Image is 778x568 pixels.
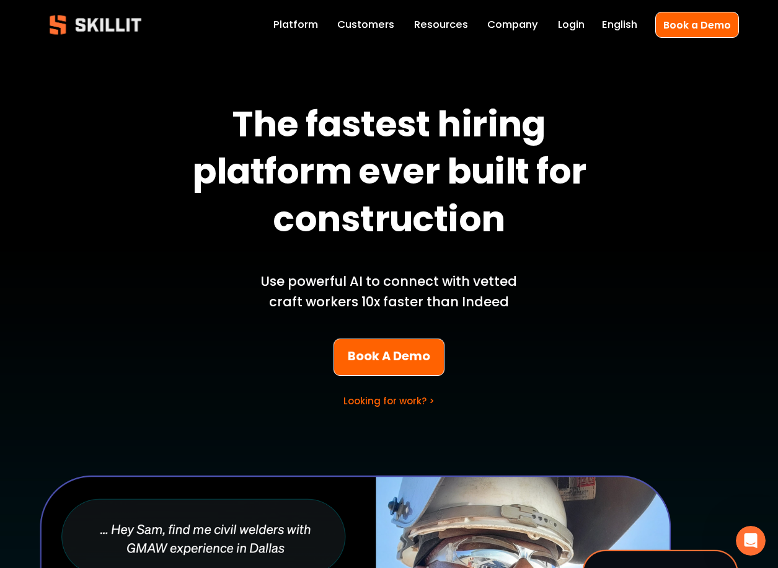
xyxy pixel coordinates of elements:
[655,12,739,37] a: Book a Demo
[414,17,468,33] span: Resources
[337,16,394,33] a: Customers
[414,16,468,33] a: folder dropdown
[273,16,318,33] a: Platform
[558,16,585,33] a: Login
[487,16,538,33] a: Company
[192,97,593,253] strong: The fastest hiring platform ever built for construction
[736,526,766,556] iframe: Intercom live chat
[602,16,637,33] div: language picker
[343,394,435,407] a: Looking for work? >
[334,339,444,376] a: Book A Demo
[39,6,152,43] img: Skillit
[602,17,637,33] span: English
[245,271,533,313] p: Use powerful AI to connect with vetted craft workers 10x faster than Indeed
